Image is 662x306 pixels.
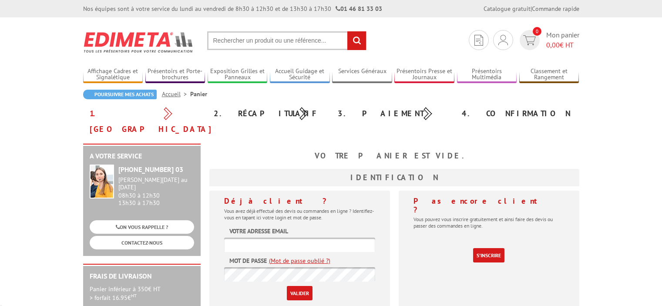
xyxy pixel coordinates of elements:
[83,106,207,137] div: 1. [GEOGRAPHIC_DATA]
[118,165,183,174] strong: [PHONE_NUMBER] 03
[457,67,517,82] a: Présentoirs Multimédia
[332,67,392,82] a: Services Généraux
[533,27,541,36] span: 0
[229,256,267,265] label: Mot de passe
[484,4,579,13] div: |
[207,106,331,121] div: 2. Récapitulatif
[229,227,288,235] label: Votre adresse email
[269,256,330,265] a: (Mot de passe oublié ?)
[473,248,504,262] a: S'inscrire
[90,236,194,249] a: CONTACTEZ-NOUS
[90,220,194,234] a: ON VOUS RAPPELLE ?
[498,35,508,45] img: devis rapide
[162,90,190,98] a: Accueil
[413,197,565,214] h4: Pas encore client ?
[190,90,207,98] li: Panier
[287,286,313,300] input: Valider
[523,35,536,45] img: devis rapide
[518,30,579,50] a: devis rapide 0 Mon panier 0,00€ HT
[474,35,483,46] img: devis rapide
[83,67,143,82] a: Affichage Cadres et Signalétique
[532,5,579,13] a: Commande rapide
[118,176,194,191] div: [PERSON_NAME][DATE] au [DATE]
[546,30,579,50] span: Mon panier
[207,31,366,50] input: Rechercher un produit ou une référence...
[519,67,579,82] a: Classement et Rangement
[336,5,382,13] strong: 01 46 81 33 03
[546,40,560,49] span: 0,00
[484,5,531,13] a: Catalogue gratuit
[145,67,205,82] a: Présentoirs et Porte-brochures
[331,106,455,121] div: 3. Paiement
[270,67,330,82] a: Accueil Guidage et Sécurité
[224,197,375,205] h4: Déjà client ?
[83,4,382,13] div: Nos équipes sont à votre service du lundi au vendredi de 8h30 à 12h30 et de 13h30 à 17h30
[455,106,579,121] div: 4. Confirmation
[90,285,194,302] p: Panier inférieur à 350€ HT
[347,31,366,50] input: rechercher
[90,165,114,198] img: widget-service.jpg
[83,90,157,99] a: Poursuivre mes achats
[224,208,375,221] p: Vous avez déjà effectué des devis ou commandes en ligne ? Identifiez-vous en tapant ici votre log...
[546,40,579,50] span: € HT
[83,26,194,58] img: Edimeta
[90,272,194,280] h2: Frais de Livraison
[118,176,194,206] div: 08h30 à 12h30 13h30 à 17h30
[209,169,579,186] h3: Identification
[208,67,268,82] a: Exposition Grilles et Panneaux
[90,152,194,160] h2: A votre service
[90,294,137,302] span: > forfait 16.95€
[413,216,565,229] p: Vous pouvez vous inscrire gratuitement et ainsi faire des devis ou passer des commandes en ligne.
[394,67,454,82] a: Présentoirs Presse et Journaux
[131,293,137,299] sup: HT
[315,151,474,161] b: Votre panier est vide.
